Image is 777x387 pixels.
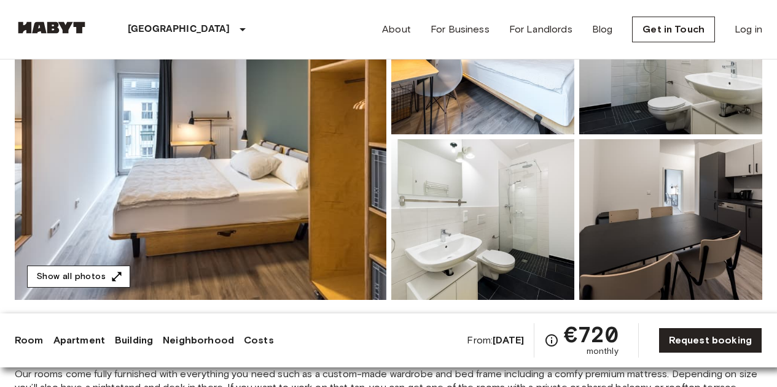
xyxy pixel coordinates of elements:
span: monthly [587,345,619,358]
img: Picture of unit DE-01-12-007-01Q [391,139,574,300]
b: [DATE] [493,334,524,346]
img: Picture of unit DE-01-12-007-01Q [579,139,762,300]
svg: Check cost overview for full price breakdown. Please note that discounts apply to new joiners onl... [544,333,559,348]
p: [GEOGRAPHIC_DATA] [128,22,230,37]
a: Blog [592,22,613,37]
a: Log in [735,22,762,37]
img: Habyt [15,21,88,34]
a: Request booking [658,328,762,353]
a: Building [115,333,153,348]
a: Get in Touch [632,17,715,42]
span: From: [467,334,524,347]
a: Apartment [53,333,105,348]
a: About [382,22,411,37]
span: €720 [564,323,619,345]
a: Room [15,333,44,348]
a: Costs [244,333,274,348]
a: For Landlords [509,22,572,37]
a: For Business [431,22,490,37]
button: Show all photos [27,266,130,288]
a: Neighborhood [163,333,234,348]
